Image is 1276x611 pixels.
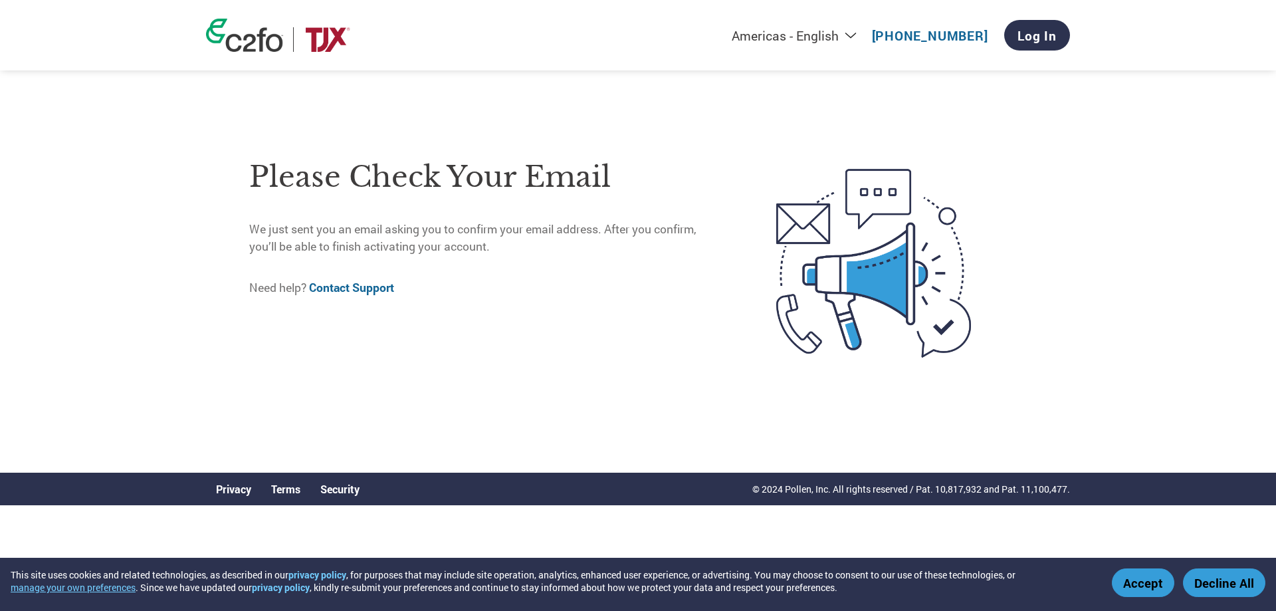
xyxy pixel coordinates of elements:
img: c2fo logo [206,19,283,52]
button: Decline All [1183,568,1265,597]
a: privacy policy [252,581,310,594]
a: Contact Support [309,280,394,295]
a: Security [320,482,360,496]
img: open-email [720,145,1027,382]
div: This site uses cookies and related technologies, as described in our , for purposes that may incl... [11,568,1093,594]
img: TJX [304,27,352,52]
a: Terms [271,482,300,496]
p: We just sent you an email asking you to confirm your email address. After you confirm, you’ll be ... [249,221,720,256]
a: Privacy [216,482,251,496]
a: privacy policy [288,568,346,581]
button: manage your own preferences [11,581,136,594]
button: Accept [1112,568,1174,597]
a: [PHONE_NUMBER] [872,27,988,44]
a: Log In [1004,20,1070,51]
h1: Please check your email [249,156,720,199]
p: © 2024 Pollen, Inc. All rights reserved / Pat. 10,817,932 and Pat. 11,100,477. [752,482,1070,496]
p: Need help? [249,279,720,297]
